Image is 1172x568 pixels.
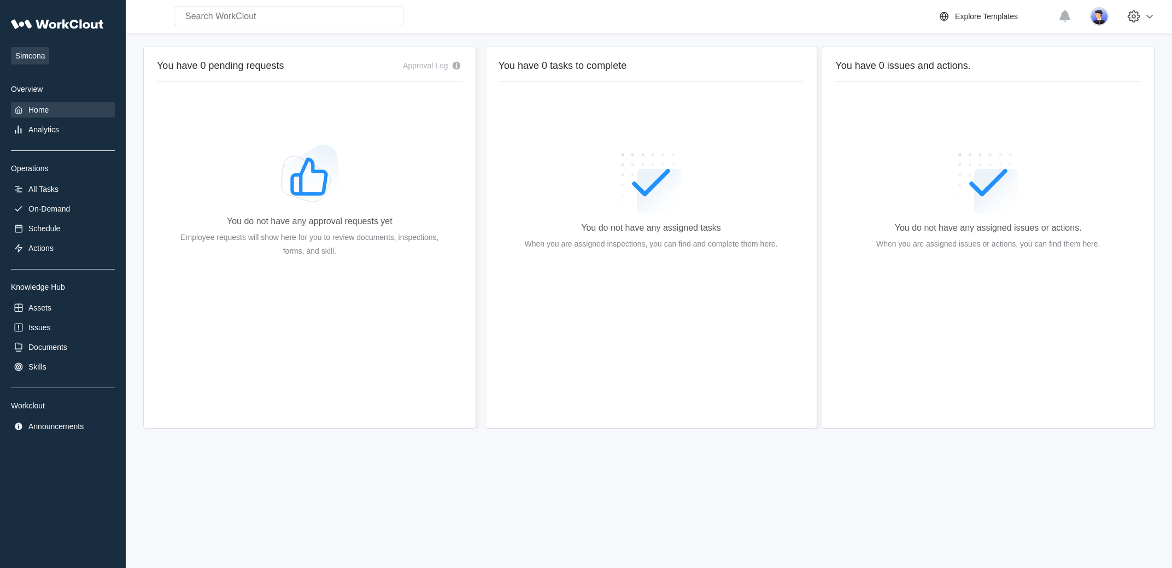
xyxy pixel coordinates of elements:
[28,362,46,371] div: Skills
[895,223,1082,233] div: You do not have any assigned issues or actions.
[403,61,448,70] div: Approval Log
[11,339,115,355] a: Documents
[174,7,403,26] input: Search WorkClout
[11,241,115,256] a: Actions
[876,237,1100,251] div: When you are assigned issues or actions, you can find them here.
[11,320,115,335] a: Issues
[499,60,804,72] h2: You have 0 tasks to complete
[524,237,777,251] div: When you are assigned inspections, you can find and complete them here.
[28,343,67,352] div: Documents
[28,323,50,332] div: Issues
[28,303,51,312] div: Assets
[11,85,115,93] div: Overview
[28,224,60,233] div: Schedule
[1090,7,1109,26] img: user-5.png
[227,216,392,226] div: You do not have any approval requests yet
[28,204,70,213] div: On-Demand
[937,10,1053,23] a: Explore Templates
[11,401,115,410] div: Workclout
[28,125,59,134] div: Analytics
[28,422,84,431] div: Announcements
[11,122,115,137] a: Analytics
[11,300,115,315] a: Assets
[11,359,115,374] a: Skills
[11,201,115,216] a: On-Demand
[835,60,1141,72] h2: You have 0 issues and actions.
[11,47,49,65] span: Simcona
[11,102,115,118] a: Home
[11,181,115,197] a: All Tasks
[11,419,115,434] a: Announcements
[28,244,54,253] div: Actions
[28,185,58,194] div: All Tasks
[11,164,115,173] div: Operations
[28,106,49,114] div: Home
[11,221,115,236] a: Schedule
[157,60,284,72] h2: You have 0 pending requests
[174,231,445,258] div: Employee requests will show here for you to review documents, inspections, forms, and skill.
[955,12,1018,21] div: Explore Templates
[581,223,721,233] div: You do not have any assigned tasks
[11,283,115,291] div: Knowledge Hub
